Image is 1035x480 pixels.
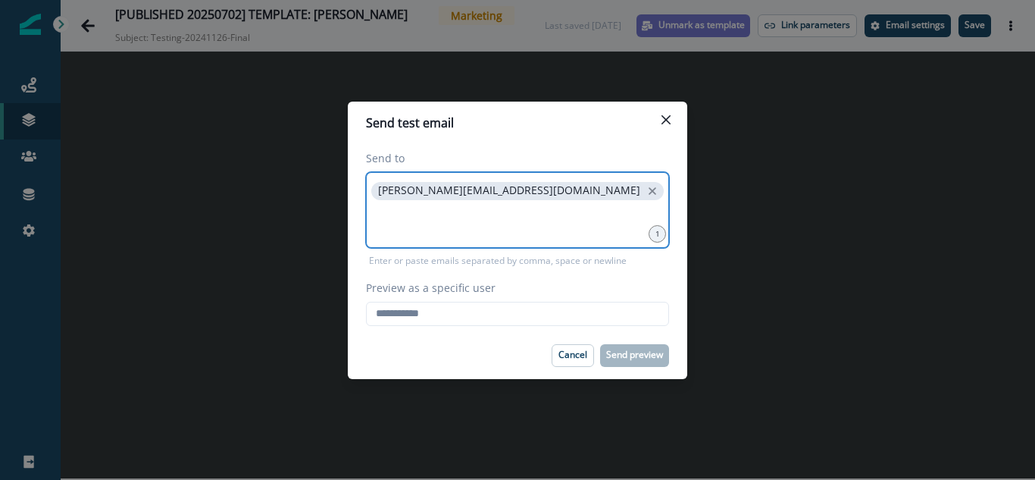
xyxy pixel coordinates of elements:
p: Cancel [558,350,587,360]
p: Send test email [366,114,454,132]
p: [PERSON_NAME][EMAIL_ADDRESS][DOMAIN_NAME] [378,184,640,197]
div: 1 [649,225,666,243]
label: Preview as a specific user [366,280,660,296]
button: Cancel [552,344,594,367]
button: close [645,184,660,199]
p: Send preview [606,350,663,360]
button: Close [654,108,678,132]
button: Send preview [600,344,669,367]
p: Enter or paste emails separated by comma, space or newline [366,254,630,268]
label: Send to [366,150,660,166]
